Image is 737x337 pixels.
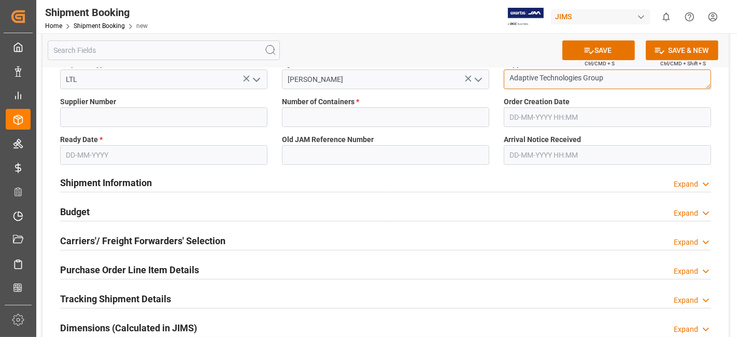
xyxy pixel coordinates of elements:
button: Help Center [678,5,701,29]
h2: Carriers'/ Freight Forwarders' Selection [60,234,225,248]
textarea: Adaptive Technologies Group [504,69,711,89]
h2: Shipment Information [60,176,152,190]
button: SAVE [562,40,635,60]
span: Order Creation Date [504,96,570,107]
button: JIMS [551,7,655,26]
div: JIMS [551,9,650,24]
button: open menu [470,72,486,88]
a: Home [45,22,62,30]
span: Ctrl/CMD + S [585,60,615,67]
input: DD-MM-YYYY HH:MM [504,145,711,165]
div: Expand [674,295,698,306]
input: DD-MM-YYYY [60,145,267,165]
span: Arrival Notice Received [504,134,581,145]
img: Exertis%20JAM%20-%20Email%20Logo.jpg_1722504956.jpg [508,8,544,26]
h2: Budget [60,205,90,219]
button: open menu [248,72,264,88]
div: Expand [674,324,698,335]
div: Expand [674,237,698,248]
div: Expand [674,266,698,277]
h2: Dimensions (Calculated in JIMS) [60,321,197,335]
button: SAVE & NEW [646,40,718,60]
div: Shipment Booking [45,5,148,20]
div: Expand [674,179,698,190]
input: DD-MM-YYYY HH:MM [504,107,711,127]
a: Shipment Booking [74,22,125,30]
h2: Tracking Shipment Details [60,292,171,306]
input: Search Fields [48,40,280,60]
span: Ready Date [60,134,103,145]
span: Old JAM Reference Number [282,134,374,145]
span: Supplier Number [60,96,116,107]
div: Expand [674,208,698,219]
span: Number of Containers [282,96,359,107]
h2: Purchase Order Line Item Details [60,263,199,277]
button: show 0 new notifications [655,5,678,29]
span: Ctrl/CMD + Shift + S [660,60,706,67]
